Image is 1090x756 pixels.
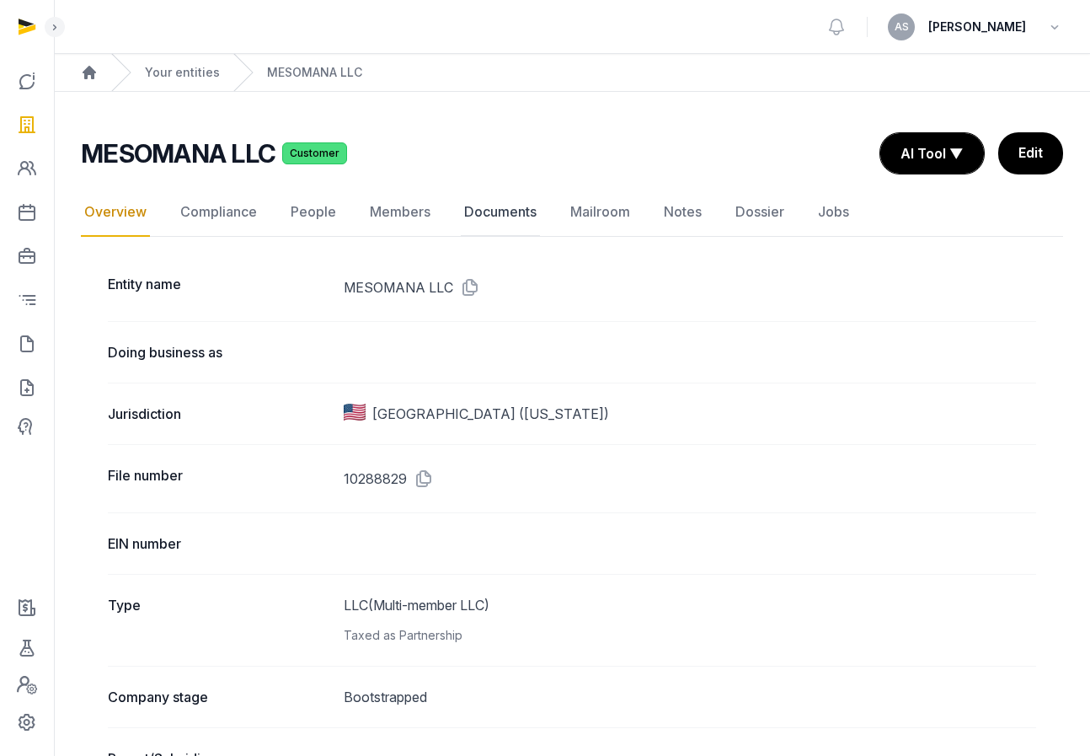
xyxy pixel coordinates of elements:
h2: MESOMANA LLC [81,138,275,169]
dt: Doing business as [108,342,330,362]
span: (Multi-member LLC) [368,597,489,614]
div: Taxed as Partnership [344,625,1037,646]
dd: 10288829 [344,465,1037,492]
a: Edit [998,132,1063,174]
a: Notes [660,188,705,237]
a: Your entities [145,64,220,81]
a: Documents [461,188,540,237]
a: Dossier [732,188,788,237]
a: Overview [81,188,150,237]
dt: EIN number [108,533,330,554]
span: [GEOGRAPHIC_DATA] ([US_STATE]) [372,404,609,424]
span: AS [895,22,909,32]
a: People [287,188,339,237]
dd: MESOMANA LLC [344,274,1037,301]
dt: Company stage [108,687,330,707]
a: Compliance [177,188,260,237]
span: Customer [282,142,347,164]
nav: Breadcrumb [54,54,1090,92]
dd: LLC [344,595,1037,646]
dd: Bootstrapped [344,687,1037,707]
dt: Type [108,595,330,646]
button: AI Tool ▼ [880,133,984,174]
a: Jobs [815,188,852,237]
nav: Tabs [81,188,1063,237]
a: MESOMANA LLC [267,64,362,81]
a: Mailroom [567,188,633,237]
dt: Jurisdiction [108,404,330,424]
button: AS [888,13,915,40]
span: [PERSON_NAME] [928,17,1026,37]
dt: File number [108,465,330,492]
dt: Entity name [108,274,330,301]
a: Members [366,188,434,237]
